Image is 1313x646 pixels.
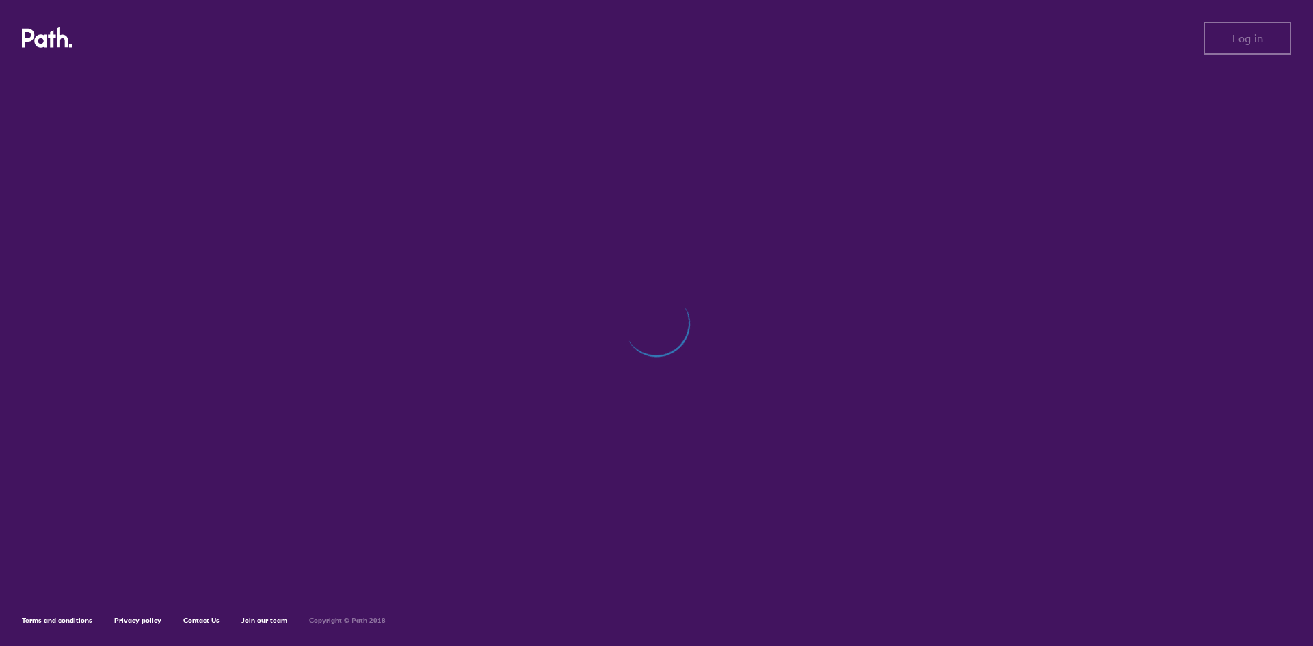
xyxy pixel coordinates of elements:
[1204,22,1291,55] button: Log in
[241,616,287,625] a: Join our team
[183,616,220,625] a: Contact Us
[1232,32,1263,44] span: Log in
[22,616,92,625] a: Terms and conditions
[114,616,161,625] a: Privacy policy
[309,617,386,625] h6: Copyright © Path 2018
